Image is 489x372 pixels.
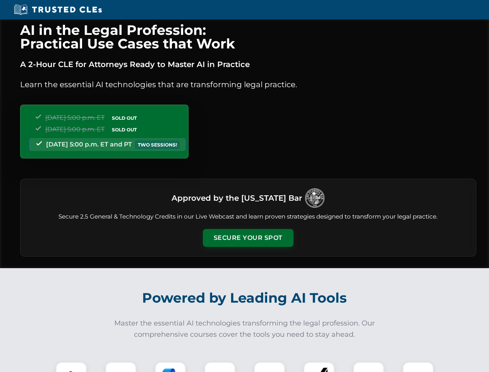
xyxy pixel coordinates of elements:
p: Master the essential AI technologies transforming the legal profession. Our comprehensive courses... [109,318,380,340]
button: Secure Your Spot [203,229,293,247]
img: Trusted CLEs [12,4,104,15]
h3: Approved by the [US_STATE] Bar [172,191,302,205]
p: Secure 2.5 General & Technology Credits in our Live Webcast and learn proven strategies designed ... [30,212,467,221]
p: Learn the essential AI technologies that are transforming legal practice. [20,78,476,91]
p: A 2-Hour CLE for Attorneys Ready to Master AI in Practice [20,58,476,71]
span: SOLD OUT [109,114,139,122]
h1: AI in the Legal Profession: Practical Use Cases that Work [20,23,476,50]
span: [DATE] 5:00 p.m. ET [45,126,105,133]
span: [DATE] 5:00 p.m. ET [45,114,105,121]
img: Logo [305,188,324,208]
h2: Powered by Leading AI Tools [30,284,459,312]
span: SOLD OUT [109,126,139,134]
